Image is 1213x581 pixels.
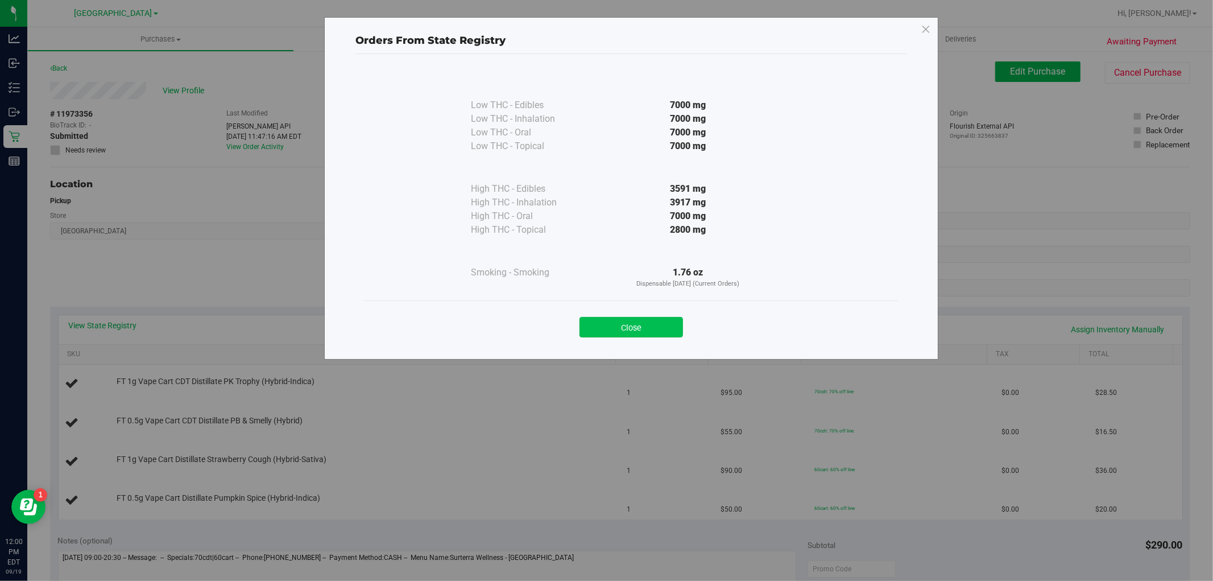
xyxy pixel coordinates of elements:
[471,196,585,209] div: High THC - Inhalation
[471,98,585,112] div: Low THC - Edibles
[471,223,585,237] div: High THC - Topical
[585,209,792,223] div: 7000 mg
[471,182,585,196] div: High THC - Edibles
[585,196,792,209] div: 3917 mg
[471,126,585,139] div: Low THC - Oral
[579,317,683,337] button: Close
[585,139,792,153] div: 7000 mg
[585,279,792,289] p: Dispensable [DATE] (Current Orders)
[471,139,585,153] div: Low THC - Topical
[355,34,506,47] span: Orders From State Registry
[471,209,585,223] div: High THC - Oral
[585,223,792,237] div: 2800 mg
[34,488,47,502] iframe: Resource center unread badge
[585,266,792,289] div: 1.76 oz
[585,98,792,112] div: 7000 mg
[585,112,792,126] div: 7000 mg
[471,112,585,126] div: Low THC - Inhalation
[585,182,792,196] div: 3591 mg
[585,126,792,139] div: 7000 mg
[471,266,585,279] div: Smoking - Smoking
[11,490,45,524] iframe: Resource center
